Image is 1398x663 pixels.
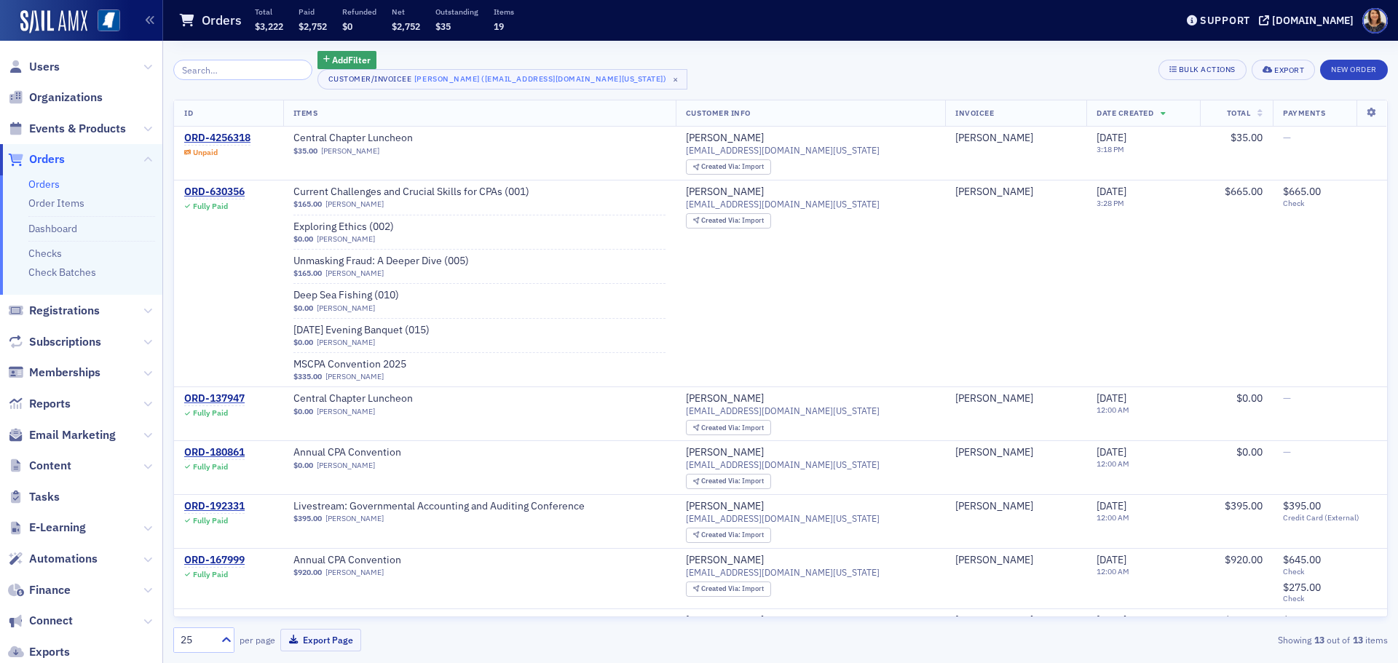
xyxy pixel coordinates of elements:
[1283,614,1321,627] span: $395.00
[98,9,120,32] img: SailAMX
[686,446,764,459] div: [PERSON_NAME]
[494,20,504,32] span: 19
[293,500,585,513] a: Livestream: Governmental Accounting and Auditing Conference
[1225,185,1263,198] span: $665.00
[184,446,245,459] a: ORD-180861
[293,289,477,302] a: Deep Sea Fishing (010)
[669,73,682,86] span: ×
[8,551,98,567] a: Automations
[8,396,71,412] a: Reports
[955,446,1076,459] span: Derrick Garner
[686,145,880,156] span: [EMAIL_ADDRESS][DOMAIN_NAME][US_STATE]
[173,60,312,80] input: Search…
[293,338,313,347] span: $0.00
[686,528,771,543] div: Created Via: Import
[317,69,688,90] button: Customer/Invoicee[PERSON_NAME] ([EMAIL_ADDRESS][DOMAIN_NAME][US_STATE])×
[1236,392,1263,405] span: $0.00
[1097,499,1126,512] span: [DATE]
[1272,14,1354,27] div: [DOMAIN_NAME]
[686,199,880,210] span: [EMAIL_ADDRESS][DOMAIN_NAME][US_STATE]
[955,554,1076,567] span: Derrick Garner
[29,458,71,474] span: Content
[29,613,73,629] span: Connect
[29,90,103,106] span: Organizations
[8,427,116,443] a: Email Marketing
[8,334,101,350] a: Subscriptions
[955,186,1033,199] div: [PERSON_NAME]
[686,186,764,199] a: [PERSON_NAME]
[193,148,218,157] div: Unpaid
[701,217,764,225] div: Import
[701,424,764,432] div: Import
[29,489,60,505] span: Tasks
[280,629,361,651] button: Export Page
[293,324,477,337] a: [DATE] Evening Banquet (015)
[1179,65,1236,74] div: Bulk Actions
[1283,567,1377,576] span: Check
[1283,392,1291,405] span: —
[392,20,420,32] span: $2,752
[325,372,384,381] a: [PERSON_NAME]
[1097,553,1126,566] span: [DATE]
[317,303,375,313] a: [PERSON_NAME]
[325,269,384,278] a: [PERSON_NAME]
[317,338,375,347] a: [PERSON_NAME]
[1231,131,1263,144] span: $35.00
[293,554,477,567] a: Annual CPA Convention
[955,108,994,118] span: Invoicee
[955,500,1033,513] a: [PERSON_NAME]
[29,334,101,350] span: Subscriptions
[1225,553,1263,566] span: $920.00
[1311,633,1327,646] strong: 13
[293,269,322,278] span: $165.00
[28,222,77,235] a: Dashboard
[1283,513,1377,523] span: Credit Card (External)
[293,446,477,459] a: Annual CPA Convention
[20,10,87,33] img: SailAMX
[193,570,228,579] div: Fully Paid
[1097,614,1126,627] span: [DATE]
[686,420,771,435] div: Created Via: Import
[184,132,250,145] div: ORD-4256318
[240,633,275,646] label: per page
[955,186,1076,199] span: Derrick Garner
[1283,131,1291,144] span: —
[184,186,245,199] a: ORD-630356
[184,554,245,567] div: ORD-167999
[8,303,100,319] a: Registrations
[1283,108,1325,118] span: Payments
[293,108,318,118] span: Items
[955,392,1033,405] a: [PERSON_NAME]
[255,7,283,17] p: Total
[1097,131,1126,144] span: [DATE]
[686,581,771,597] div: Created Via: Import
[293,199,322,209] span: $165.00
[29,427,116,443] span: Email Marketing
[293,392,477,405] span: Central Chapter Luncheon
[8,613,73,629] a: Connect
[1274,66,1304,74] div: Export
[193,408,228,418] div: Fully Paid
[1362,8,1388,33] span: Profile
[202,12,242,29] h1: Orders
[325,568,384,577] a: [PERSON_NAME]
[686,554,764,567] a: [PERSON_NAME]
[28,178,60,191] a: Orders
[955,614,1033,627] a: [PERSON_NAME]
[1283,581,1321,594] span: $275.00
[293,614,578,627] a: In Person: Governmental Accounting and Auditing Conference
[955,132,1033,145] a: [PERSON_NAME]
[293,303,313,313] span: $0.00
[686,567,880,578] span: [EMAIL_ADDRESS][DOMAIN_NAME][US_STATE]
[8,90,103,106] a: Organizations
[8,121,126,137] a: Events & Products
[1236,445,1263,458] span: $0.00
[392,7,420,17] p: Net
[686,392,764,405] a: [PERSON_NAME]
[293,132,477,145] a: Central Chapter Luncheon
